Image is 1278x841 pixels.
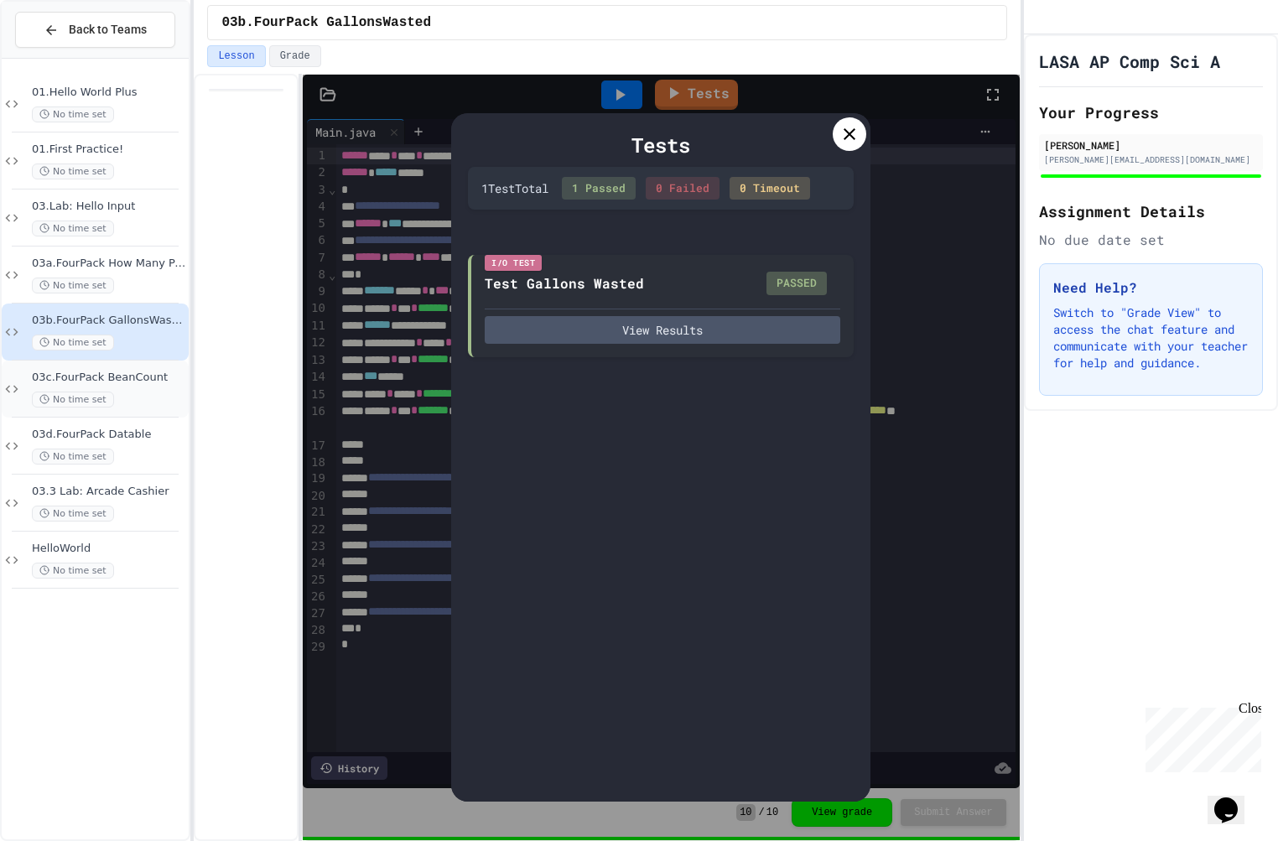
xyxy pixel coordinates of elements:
span: No time set [32,221,114,236]
span: No time set [32,106,114,122]
div: 1 Test Total [481,179,548,197]
div: 0 Failed [646,177,720,200]
span: No time set [32,563,114,579]
h1: LASA AP Comp Sci A [1039,49,1220,73]
iframe: chat widget [1208,774,1261,824]
span: Back to Teams [69,21,147,39]
div: [PERSON_NAME][EMAIL_ADDRESS][DOMAIN_NAME] [1044,153,1258,166]
button: Back to Teams [15,12,175,48]
span: 03c.FourPack BeanCount [32,371,185,385]
span: No time set [32,164,114,179]
div: [PERSON_NAME] [1044,138,1258,153]
span: 03a.FourPack How Many Pages [32,257,185,271]
p: Switch to "Grade View" to access the chat feature and communicate with your teacher for help and ... [1053,304,1249,371]
div: I/O Test [485,255,542,271]
span: HelloWorld [32,542,185,556]
span: 03b.FourPack GallonsWasted [221,13,431,33]
span: 01.Hello World Plus [32,86,185,100]
span: No time set [32,392,114,408]
h3: Need Help? [1053,278,1249,298]
button: Grade [269,45,321,67]
span: No time set [32,278,114,293]
span: No time set [32,335,114,350]
h2: Your Progress [1039,101,1263,124]
span: 03.3 Lab: Arcade Cashier [32,485,185,499]
div: 0 Timeout [730,177,810,200]
div: 1 Passed [562,177,636,200]
div: PASSED [766,272,827,295]
span: 03.Lab: Hello Input [32,200,185,214]
span: 03d.FourPack Datable [32,428,185,442]
div: Test Gallons Wasted [485,273,644,293]
button: View Results [485,316,840,344]
div: Tests [468,130,854,160]
span: 01.First Practice! [32,143,185,157]
iframe: chat widget [1139,701,1261,772]
div: Chat with us now!Close [7,7,116,106]
h2: Assignment Details [1039,200,1263,223]
div: No due date set [1039,230,1263,250]
span: No time set [32,506,114,522]
span: 03b.FourPack GallonsWasted [32,314,185,328]
span: No time set [32,449,114,465]
button: Lesson [207,45,265,67]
